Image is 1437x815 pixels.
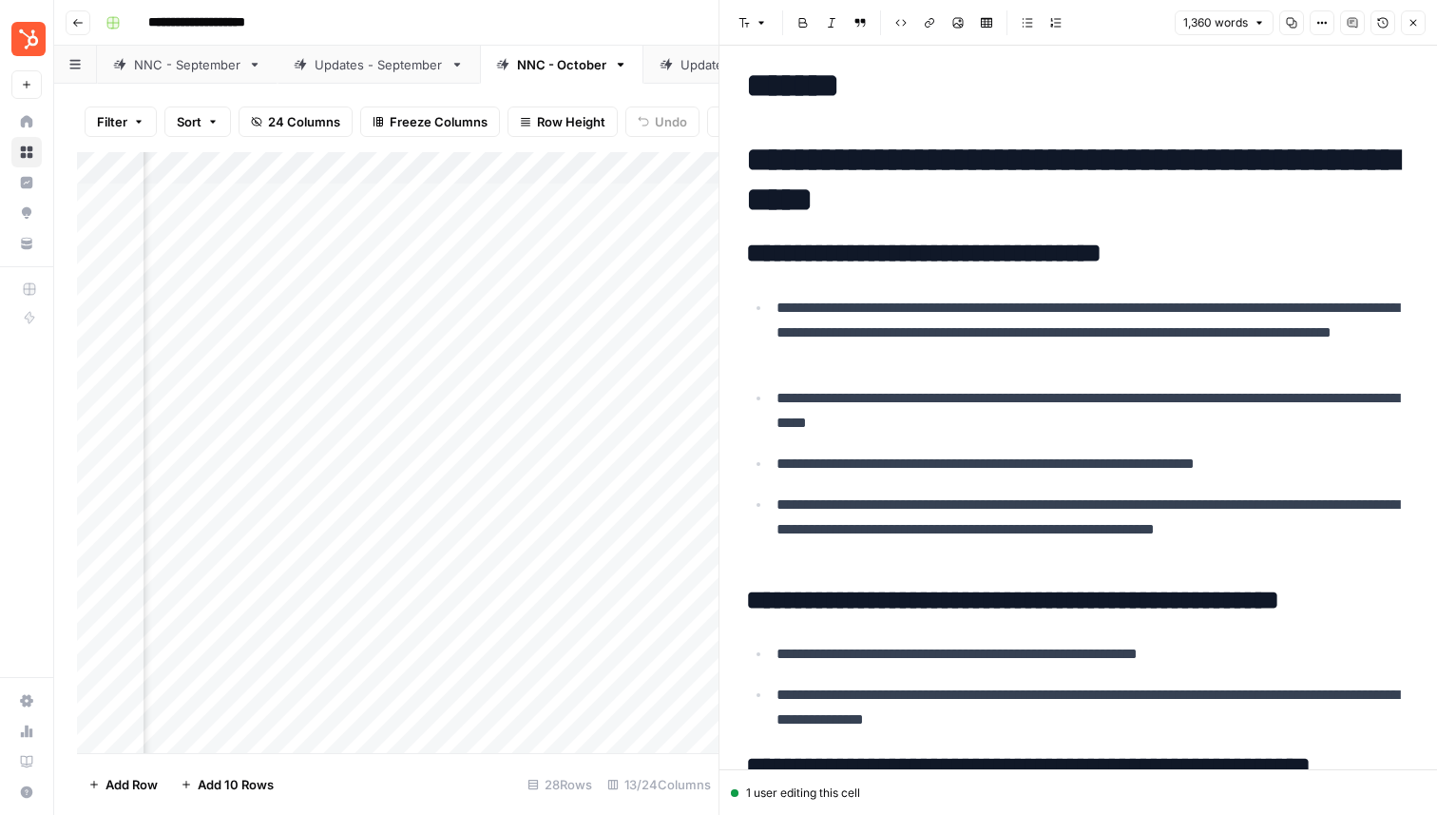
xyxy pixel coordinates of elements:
[390,112,488,131] span: Freeze Columns
[239,107,353,137] button: 24 Columns
[537,112,605,131] span: Row Height
[11,777,42,807] button: Help + Support
[85,107,157,137] button: Filter
[77,769,169,800] button: Add Row
[11,22,46,56] img: Blog Content Action Plan Logo
[268,112,340,131] span: 24 Columns
[11,686,42,716] a: Settings
[11,107,42,137] a: Home
[1175,10,1274,35] button: 1,360 words
[164,107,231,137] button: Sort
[169,769,285,800] button: Add 10 Rows
[11,228,42,259] a: Your Data
[520,769,600,800] div: 28 Rows
[134,55,240,74] div: NNC - September
[11,198,42,228] a: Opportunities
[11,137,42,167] a: Browse
[508,107,618,137] button: Row Height
[600,769,718,800] div: 13/24 Columns
[278,46,480,84] a: Updates - September
[680,55,792,74] div: Updates - October
[517,55,606,74] div: NNC - October
[655,112,687,131] span: Undo
[625,107,699,137] button: Undo
[177,112,201,131] span: Sort
[97,46,278,84] a: NNC - September
[11,167,42,198] a: Insights
[11,15,42,63] button: Workspace: Blog Content Action Plan
[360,107,500,137] button: Freeze Columns
[105,775,158,794] span: Add Row
[480,46,643,84] a: NNC - October
[643,46,829,84] a: Updates - October
[97,112,127,131] span: Filter
[11,747,42,777] a: Learning Hub
[11,716,42,747] a: Usage
[198,775,274,794] span: Add 10 Rows
[731,785,1426,802] div: 1 user editing this cell
[1183,14,1248,31] span: 1,360 words
[315,55,443,74] div: Updates - September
